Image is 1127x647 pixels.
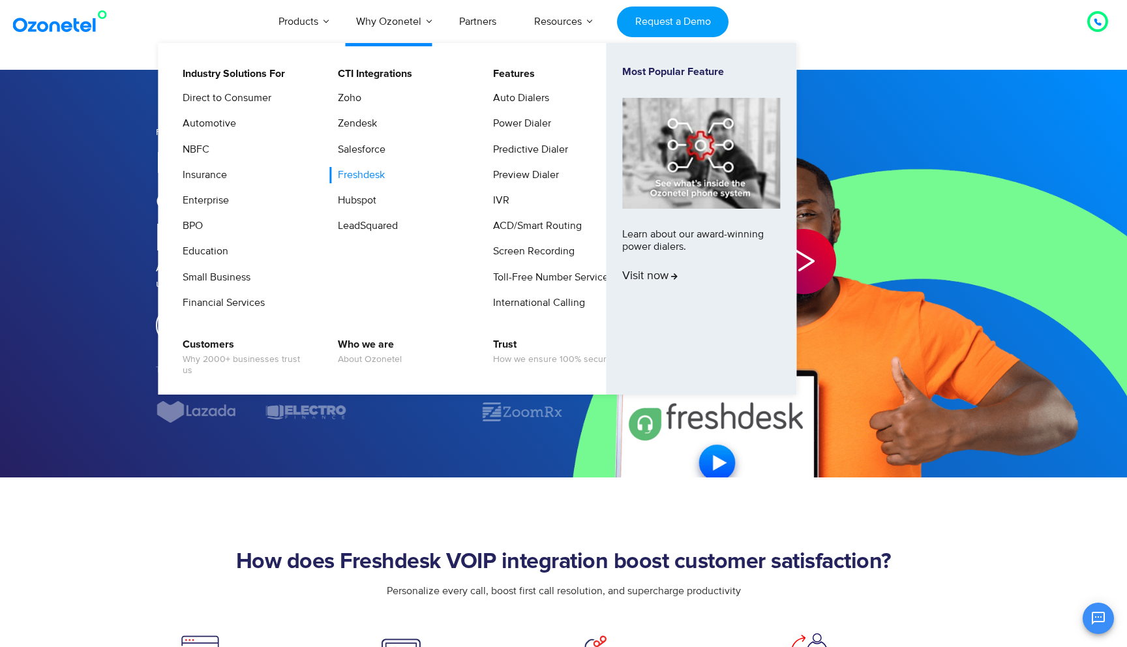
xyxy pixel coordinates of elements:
img: zoomrx [481,400,563,423]
a: Most Popular FeatureLearn about our award-winning power dialers.Visit now [622,66,780,372]
a: Small Business [174,269,252,286]
a: Zendesk [329,115,379,132]
a: Freshdesk [329,167,387,183]
a: Request a Demo [617,7,729,37]
a: International Calling [485,295,587,311]
a: Enterprise [174,192,231,209]
a: BPO [174,218,205,234]
a: Industry Solutions For [174,66,287,82]
a: Power Dialer [485,115,553,132]
div: Play Video [771,229,836,294]
p: Advanced call management & cloud telephony features for Freshdesk users, right within their CRM w... [156,260,563,292]
span: Why 2000+ businesses trust us [183,354,311,376]
h1: Plug & play a complete contact center within [GEOGRAPHIC_DATA] [156,146,563,254]
a: Direct to Consumer [174,90,273,106]
h2: How does Freshdesk VOIP integration boost customer satisfaction? [156,549,971,575]
a: Financial Services [174,295,267,311]
div: 2 / 7 [481,400,563,423]
a: NBFC [174,142,211,158]
img: Lazada [156,400,238,423]
a: Salesforce [329,142,387,158]
a: LeadSquared [329,218,400,234]
a: Toll-Free Number Services [485,269,615,286]
a: Education [174,243,230,260]
div: Image Carousel [156,400,563,423]
a: Try it free [156,308,238,343]
h5: Trusted by 2000+ Businesses [156,366,563,374]
div: 1 / 7 [373,404,455,420]
a: Auto Dialers [485,90,551,106]
span: About Ozonetel [338,354,402,365]
a: CTI Integrations [329,66,414,82]
a: IVR [485,192,511,209]
span: Personalize every call, boost first call resolution, and supercharge productivity [387,584,741,597]
a: Preview Dialer [485,167,561,183]
a: TrustHow we ensure 100% security [485,337,618,367]
div: 6 / 7 [156,400,238,423]
a: Who we areAbout Ozonetel [329,337,404,367]
a: Insurance [174,167,229,183]
button: Open chat [1083,603,1114,634]
img: phone-system-min.jpg [622,98,780,208]
a: Hubspot [329,192,378,209]
span: FRESHDESK CALL CENTER INTEGRATION [156,127,326,138]
a: Screen Recording [485,243,577,260]
div: 7 / 7 [264,400,346,423]
img: electro [265,400,347,423]
a: CustomersWhy 2000+ businesses trust us [174,337,313,378]
a: Automotive [174,115,238,132]
a: Zoho [329,90,363,106]
a: Predictive Dialer [485,142,570,158]
a: ACD/Smart Routing [485,218,584,234]
span: How we ensure 100% security [493,354,616,365]
span: Visit now [622,269,678,284]
a: Features [485,66,537,82]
